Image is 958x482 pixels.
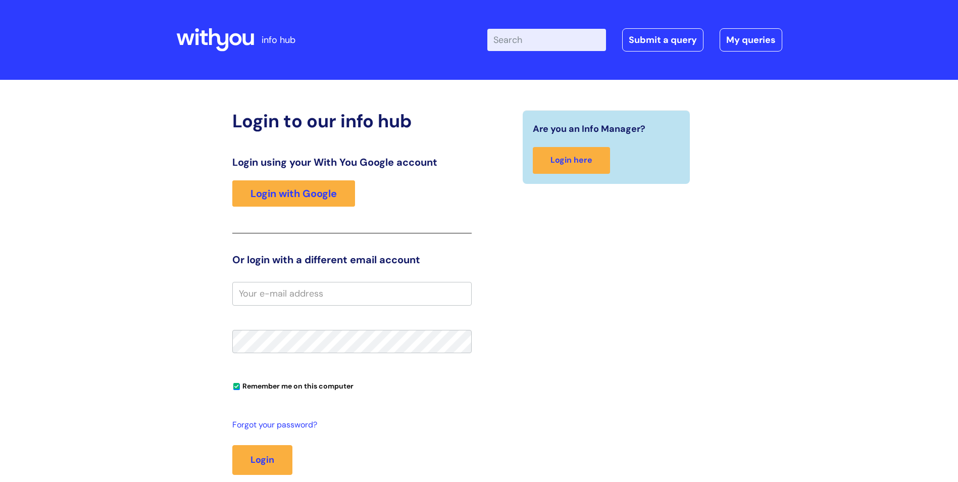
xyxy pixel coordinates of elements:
[622,28,703,52] a: Submit a query
[232,377,472,394] div: You can uncheck this option if you're logging in from a shared device
[533,121,645,137] span: Are you an Info Manager?
[262,32,295,48] p: info hub
[487,29,606,51] input: Search
[533,147,610,174] a: Login here
[720,28,782,52] a: My queries
[232,379,354,391] label: Remember me on this computer
[232,156,472,168] h3: Login using your With You Google account
[232,254,472,266] h3: Or login with a different email account
[232,282,472,305] input: Your e-mail address
[232,110,472,132] h2: Login to our info hub
[232,180,355,207] a: Login with Google
[232,445,292,474] button: Login
[233,383,240,390] input: Remember me on this computer
[232,418,467,432] a: Forgot your password?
